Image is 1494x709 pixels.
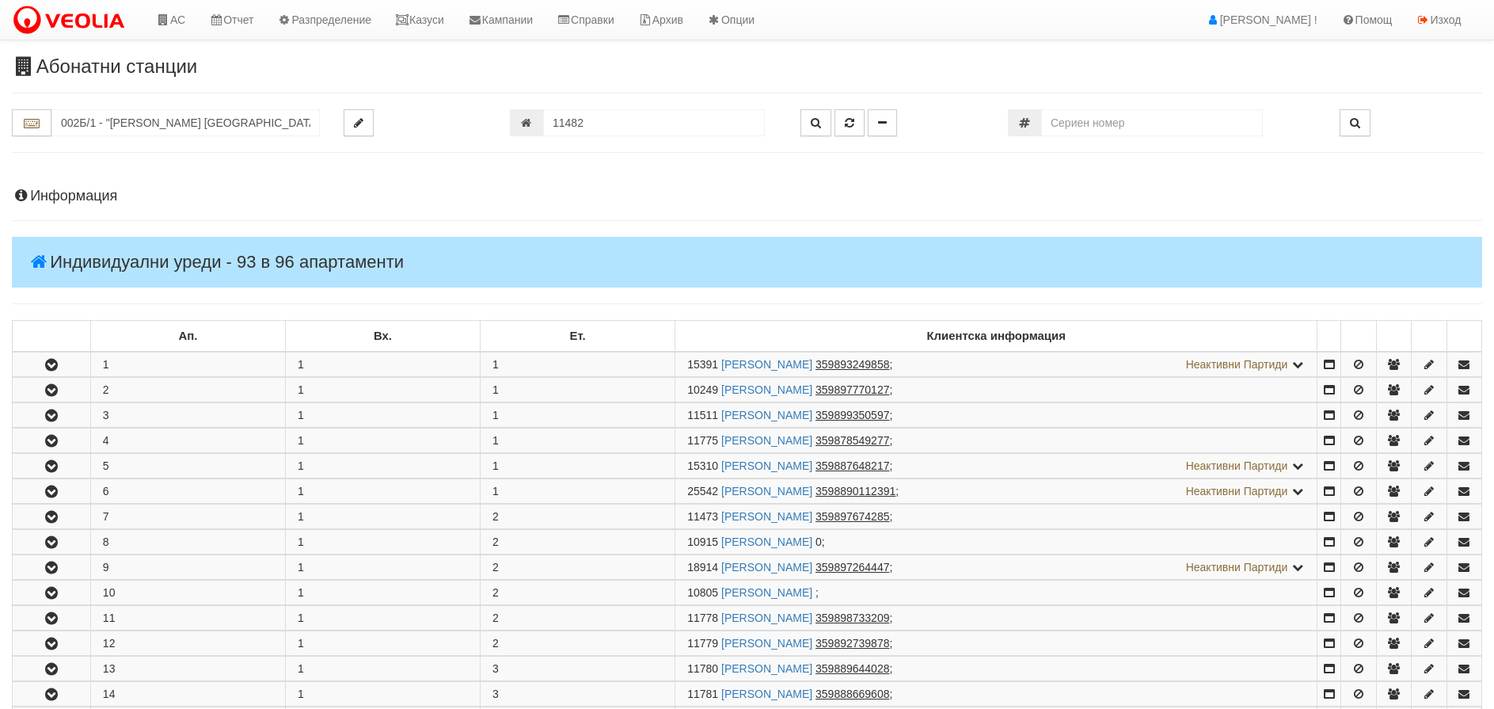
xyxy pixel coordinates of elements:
[687,561,718,574] span: Партида №
[285,479,480,504] td: 1
[492,510,499,523] span: 2
[12,4,132,37] img: VeoliaLogo.png
[815,612,889,624] tcxspan: Call 359898733209 via 3CX
[675,555,1317,580] td: ;
[178,330,197,342] b: Ап.
[815,561,889,574] tcxspan: Call 359897264447 via 3CX
[1341,321,1376,353] td: : No sort applied, sorting is disabled
[687,409,718,421] span: Партида №
[721,637,812,650] a: [PERSON_NAME]
[1186,561,1288,574] span: Неактивни Партиди
[815,510,889,523] tcxspan: Call 359897674285 via 3CX
[492,358,499,371] span: 1
[815,358,889,371] tcxspan: Call 359893249858 via 3CX
[721,510,812,523] a: [PERSON_NAME]
[675,682,1317,707] td: ;
[721,383,812,396] a: [PERSON_NAME]
[815,662,889,675] tcxspan: Call 359889644028 via 3CX
[687,586,718,599] span: Партида №
[90,403,285,428] td: 3
[1412,321,1446,353] td: : No sort applied, sorting is disabled
[90,631,285,656] td: 12
[90,682,285,707] td: 14
[285,352,480,377] td: 1
[492,485,499,497] span: 1
[492,561,499,574] span: 2
[481,321,675,353] td: Ет.: No sort applied, sorting is disabled
[675,454,1317,478] td: ;
[675,631,1317,656] td: ;
[687,536,718,548] span: Партида №
[675,479,1317,504] td: ;
[90,657,285,681] td: 13
[675,606,1317,631] td: ;
[90,429,285,453] td: 4
[90,352,285,377] td: 1
[675,321,1317,353] td: Клиентска информация: No sort applied, sorting is disabled
[90,454,285,478] td: 5
[815,434,889,447] tcxspan: Call 359878549277 via 3CX
[374,330,392,342] b: Вх.
[675,505,1317,529] td: ;
[285,505,480,529] td: 1
[285,555,480,580] td: 1
[687,662,718,675] span: Партида №
[687,358,718,371] span: Партида №
[721,586,812,599] a: [PERSON_NAME]
[13,321,91,353] td: : No sort applied, sorting is disabled
[1376,321,1411,353] td: : No sort applied, sorting is disabled
[687,383,718,396] span: Партида №
[675,429,1317,453] td: ;
[12,189,1482,204] h4: Информация
[721,459,812,472] a: [PERSON_NAME]
[675,581,1317,605] td: ;
[570,330,586,342] b: Ет.
[815,485,895,497] tcxspan: Call 3598890112391 via 3CX
[90,581,285,605] td: 10
[687,485,718,497] span: Партида №
[687,612,718,624] span: Партида №
[721,434,812,447] a: [PERSON_NAME]
[492,459,499,472] span: 1
[492,434,499,447] span: 1
[675,378,1317,402] td: ;
[687,688,718,700] span: Партида №
[492,612,499,624] span: 2
[1446,321,1481,353] td: : No sort applied, sorting is disabled
[721,358,812,371] a: [PERSON_NAME]
[492,637,499,650] span: 2
[90,479,285,504] td: 6
[543,109,765,136] input: Партида №
[492,688,499,700] span: 3
[285,530,480,555] td: 1
[721,662,812,675] a: [PERSON_NAME]
[815,688,889,700] tcxspan: Call 359888669608 via 3CX
[90,555,285,580] td: 9
[492,383,499,396] span: 1
[687,637,718,650] span: Партида №
[1186,358,1288,371] span: Неактивни Партиди
[285,429,480,453] td: 1
[675,352,1317,377] td: ;
[285,581,480,605] td: 1
[687,459,718,472] span: Партида №
[90,378,285,402] td: 2
[90,505,285,529] td: 7
[815,536,822,548] span: 0
[815,459,889,472] tcxspan: Call 359887648217 via 3CX
[492,662,499,675] span: 3
[687,434,718,447] span: Партида №
[675,530,1317,555] td: ;
[721,561,812,574] a: [PERSON_NAME]
[492,586,499,599] span: 2
[721,536,812,548] a: [PERSON_NAME]
[675,657,1317,681] td: ;
[815,409,889,421] tcxspan: Call 359899350597 via 3CX
[815,383,889,396] tcxspan: Call 359897770127 via 3CX
[1186,459,1288,472] span: Неактивни Партиди
[285,606,480,631] td: 1
[721,409,812,421] a: [PERSON_NAME]
[12,237,1482,288] h4: Индивидуални уреди - 93 в 96 апартаменти
[687,510,718,523] span: Партида №
[12,56,1482,77] h3: Абонатни станции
